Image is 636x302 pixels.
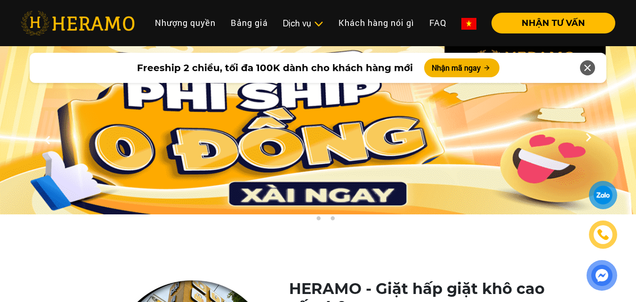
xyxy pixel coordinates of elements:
img: subToggleIcon [314,19,323,29]
a: Nhượng quyền [147,13,223,33]
img: heramo-logo.png [21,11,135,35]
button: 3 [328,216,337,225]
a: NHẬN TƯ VẤN [484,19,615,27]
a: Bảng giá [223,13,275,33]
span: Freeship 2 chiều, tối đa 100K dành cho khách hàng mới [137,61,413,75]
a: phone-icon [589,221,617,248]
div: Dịch vụ [283,17,323,30]
img: phone-icon [596,228,610,241]
button: NHẬN TƯ VẤN [491,13,615,33]
a: Khách hàng nói gì [331,13,422,33]
a: FAQ [422,13,454,33]
img: vn-flag.png [461,18,476,30]
button: 1 [299,216,309,225]
button: Nhận mã ngay [424,58,499,77]
button: 2 [314,216,323,225]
